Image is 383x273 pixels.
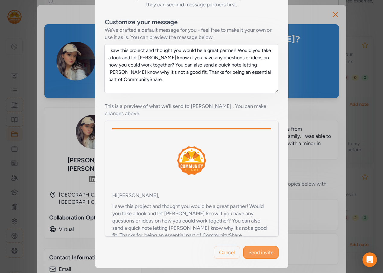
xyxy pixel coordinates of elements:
button: Cancel [214,246,240,259]
p: I saw this project and thought you would be a great partner! Would you take a look and let [PERSO... [112,203,271,239]
img: logo [177,146,206,175]
textarea: I saw this project and thought you would be a great partner! Would you take a look and let [PERSO... [104,44,278,93]
button: Send invite [243,246,279,259]
div: This is a preview of what we'll send to [PERSON_NAME] . You can make changes above. [105,102,279,117]
div: Open Intercom Messenger [362,252,377,267]
div: Customize your message [105,18,178,26]
div: We've drafted a default message for you - feel free to make it your own or use it as is. You can ... [105,26,279,41]
div: Hi [PERSON_NAME] , [112,192,271,199]
span: Send invite [248,249,273,256]
span: Cancel [219,249,235,256]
